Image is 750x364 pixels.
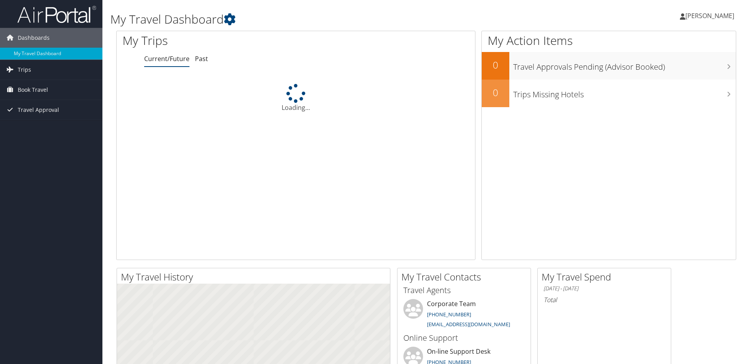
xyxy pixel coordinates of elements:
a: [PERSON_NAME] [680,4,742,28]
a: 0Travel Approvals Pending (Advisor Booked) [482,52,736,80]
h2: 0 [482,58,509,72]
span: [PERSON_NAME] [685,11,734,20]
span: Book Travel [18,80,48,100]
li: Corporate Team [399,299,529,331]
a: Past [195,54,208,63]
h6: [DATE] - [DATE] [544,285,665,292]
h2: My Travel Contacts [401,270,531,284]
h2: My Travel Spend [542,270,671,284]
h2: 0 [482,86,509,99]
h3: Online Support [403,332,525,344]
img: airportal-logo.png [17,5,96,24]
h3: Travel Agents [403,285,525,296]
a: 0Trips Missing Hotels [482,80,736,107]
h1: My Travel Dashboard [110,11,531,28]
a: Current/Future [144,54,189,63]
span: Travel Approval [18,100,59,120]
h6: Total [544,295,665,304]
h1: My Trips [123,32,320,49]
div: Loading... [117,84,475,112]
h3: Trips Missing Hotels [513,85,736,100]
a: [EMAIL_ADDRESS][DOMAIN_NAME] [427,321,510,328]
span: Dashboards [18,28,50,48]
h3: Travel Approvals Pending (Advisor Booked) [513,58,736,72]
span: Trips [18,60,31,80]
h2: My Travel History [121,270,390,284]
h1: My Action Items [482,32,736,49]
a: [PHONE_NUMBER] [427,311,471,318]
